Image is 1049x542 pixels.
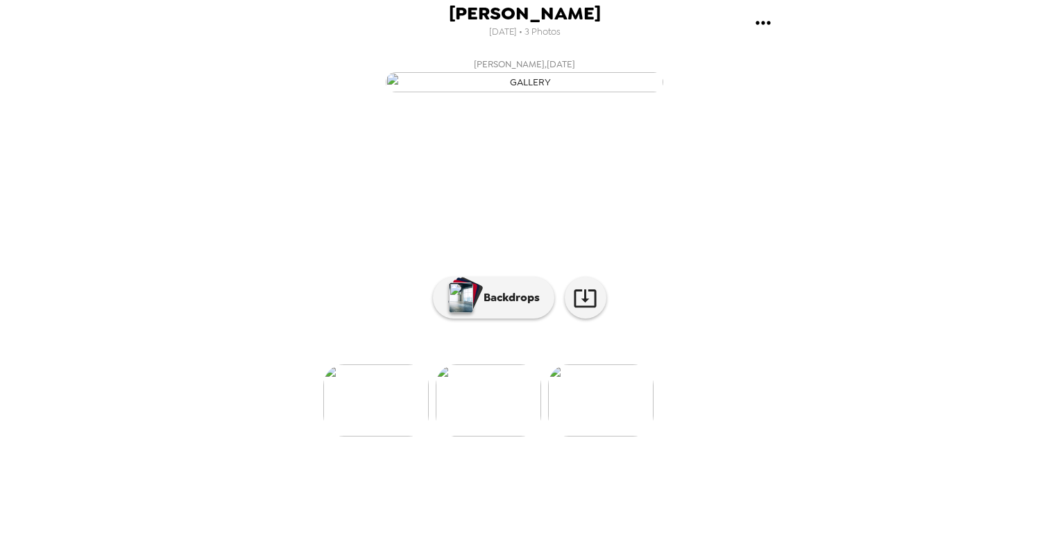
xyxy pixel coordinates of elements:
[386,72,663,92] img: gallery
[548,364,654,437] img: gallery
[433,277,554,319] button: Backdrops
[489,23,561,42] span: [DATE] • 3 Photos
[477,289,540,306] p: Backdrops
[323,364,429,437] img: gallery
[247,52,802,96] button: [PERSON_NAME],[DATE]
[449,4,601,23] span: [PERSON_NAME]
[436,364,541,437] img: gallery
[474,56,575,72] span: [PERSON_NAME] , [DATE]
